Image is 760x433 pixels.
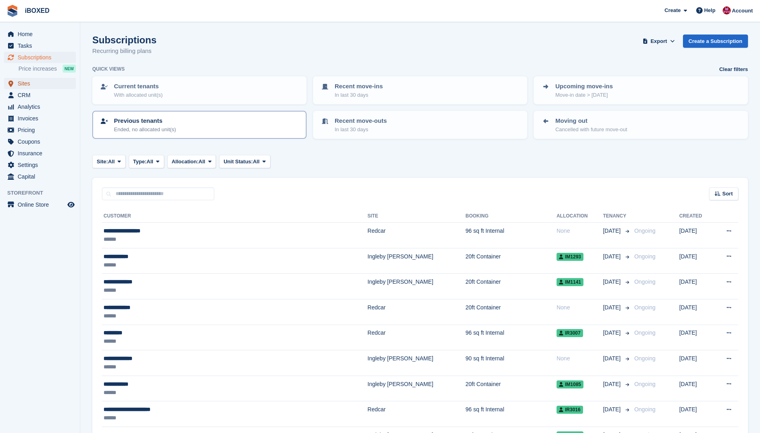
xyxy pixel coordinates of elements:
span: All [199,158,205,166]
th: Created [679,210,713,223]
p: Cancelled with future move-out [555,126,627,134]
a: menu [4,78,76,89]
td: Ingleby [PERSON_NAME] [368,274,465,299]
a: Previous tenants Ended, no allocated unit(s) [93,112,306,138]
span: [DATE] [603,380,622,388]
td: [DATE] [679,223,713,248]
span: Allocation: [172,158,199,166]
span: Coupons [18,136,66,147]
span: [DATE] [603,227,622,235]
span: CRM [18,89,66,101]
p: Moving out [555,116,627,126]
p: Upcoming move-ins [555,82,613,91]
span: IM1293 [557,253,583,261]
p: In last 30 days [335,126,387,134]
a: menu [4,113,76,124]
span: Sites [18,78,66,89]
a: Recent move-outs In last 30 days [314,112,526,138]
img: Amanda Forder [723,6,731,14]
a: Create a Subscription [683,35,748,48]
span: IM1085 [557,380,583,388]
span: Account [732,7,753,15]
span: [DATE] [603,303,622,312]
p: In last 30 days [335,91,383,99]
a: menu [4,199,76,210]
td: 20ft Container [465,248,557,274]
p: With allocated unit(s) [114,91,163,99]
span: All [146,158,153,166]
span: Ongoing [634,406,656,413]
img: stora-icon-8386f47178a22dfd0bd8f6a31ec36ba5ce8667c1dd55bd0f319d3a0aa187defe.svg [6,5,18,17]
td: 96 sq ft Internal [465,223,557,248]
td: 20ft Container [465,274,557,299]
a: Preview store [66,200,76,209]
td: [DATE] [679,401,713,427]
th: Customer [102,210,368,223]
td: [DATE] [679,376,713,401]
td: Redcar [368,299,465,325]
h1: Subscriptions [92,35,156,45]
p: Move-in date > [DATE] [555,91,613,99]
a: menu [4,171,76,182]
div: NEW [63,65,76,73]
td: Redcar [368,325,465,350]
span: Price increases [18,65,57,73]
p: Recent move-ins [335,82,383,91]
span: Settings [18,159,66,171]
a: Recent move-ins In last 30 days [314,77,526,104]
span: Subscriptions [18,52,66,63]
div: None [557,303,603,312]
div: None [557,354,603,363]
span: Create [664,6,681,14]
button: Type: All [129,155,164,168]
span: Ongoing [634,381,656,387]
span: Insurance [18,148,66,159]
span: Ongoing [634,279,656,285]
span: [DATE] [603,354,622,363]
p: Recurring billing plans [92,47,156,56]
a: Price increases NEW [18,64,76,73]
span: Ongoing [634,228,656,234]
span: Sort [722,190,733,198]
span: Unit Status: [224,158,253,166]
td: 96 sq ft Internal [465,325,557,350]
button: Export [641,35,677,48]
span: IR3016 [557,406,583,414]
a: menu [4,89,76,101]
a: menu [4,28,76,40]
p: Current tenants [114,82,163,91]
p: Recent move-outs [335,116,387,126]
span: Analytics [18,101,66,112]
td: 20ft Container [465,299,557,325]
th: Site [368,210,465,223]
a: menu [4,124,76,136]
span: Help [704,6,715,14]
td: 20ft Container [465,376,557,401]
span: All [253,158,260,166]
span: [DATE] [603,405,622,414]
td: [DATE] [679,325,713,350]
td: Ingleby [PERSON_NAME] [368,376,465,401]
a: Current tenants With allocated unit(s) [93,77,306,104]
span: Ongoing [634,304,656,311]
span: Home [18,28,66,40]
a: menu [4,101,76,112]
a: Moving out Cancelled with future move-out [534,112,747,138]
a: menu [4,40,76,51]
td: Redcar [368,223,465,248]
button: Allocation: All [167,155,216,168]
p: Ended, no allocated unit(s) [114,126,176,134]
a: menu [4,136,76,147]
a: menu [4,148,76,159]
a: Upcoming move-ins Move-in date > [DATE] [534,77,747,104]
span: [DATE] [603,252,622,261]
button: Site: All [92,155,126,168]
span: Ongoing [634,253,656,260]
span: Pricing [18,124,66,136]
p: Previous tenants [114,116,176,126]
a: menu [4,159,76,171]
span: Type: [133,158,147,166]
span: Export [650,37,667,45]
span: Online Store [18,199,66,210]
span: Storefront [7,189,80,197]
